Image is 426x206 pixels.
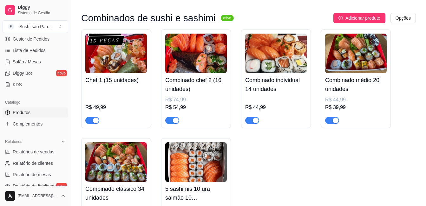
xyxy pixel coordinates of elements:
h4: Combinado médio 20 unidades [325,76,387,93]
span: Opções [396,15,411,22]
div: R$ 44,99 [245,104,307,111]
div: R$ 54,99 [165,104,227,111]
a: Relatório de mesas [3,170,68,180]
a: Gestor de Pedidos [3,34,68,44]
div: R$ 39,99 [325,104,387,111]
h4: Combinado chef 2 (16 unidades) [165,76,227,93]
img: product-image [165,34,227,73]
span: plus-circle [338,16,343,20]
a: Relatórios de vendas [3,147,68,157]
button: Opções [390,13,416,23]
h4: Combinado individual 14 unidades [245,76,307,93]
img: product-image [325,34,387,73]
a: Relatório de clientes [3,158,68,168]
a: Lista de Pedidos [3,45,68,55]
a: KDS [3,80,68,90]
span: Salão / Mesas [13,59,41,65]
img: product-image [85,34,147,73]
span: Relatórios [5,139,22,144]
a: Complementos [3,119,68,129]
span: Relatório de mesas [13,171,51,178]
h4: Combinado clássico 34 unidades [85,184,147,202]
span: Lista de Pedidos [13,47,46,54]
h4: Chef 1 (15 unidades) [85,76,147,85]
span: Relatório de fidelidade [13,183,57,189]
a: Produtos [3,107,68,118]
h3: Combinados de sushi e sashimi [81,14,216,22]
div: Sushi são Pau ... [19,23,52,30]
span: Sistema de Gestão [18,10,66,16]
span: Complementos [13,121,43,127]
button: Adicionar produto [333,13,385,23]
a: Relatório de fidelidadenovo [3,181,68,191]
img: product-image [245,34,307,73]
span: S [8,23,14,30]
span: Produtos [13,109,30,116]
h4: 5 sashimis 10 ura salmão 10 [PERSON_NAME] 5 niguiri [165,184,227,202]
a: Salão / Mesas [3,57,68,67]
a: Diggy Botnovo [3,68,68,78]
span: Diggy [18,5,66,10]
div: R$ 49,99 [85,104,147,111]
div: R$ 74,99 [165,96,227,104]
span: Gestor de Pedidos [13,36,49,42]
span: Relatórios de vendas [13,149,55,155]
span: KDS [13,81,22,88]
div: Catálogo [3,97,68,107]
span: Adicionar produto [345,15,380,22]
div: R$ 44,99 [325,96,387,104]
sup: ativa [221,15,234,21]
span: Relatório de clientes [13,160,53,166]
span: Diggy Bot [13,70,32,76]
img: product-image [165,142,227,182]
span: [EMAIL_ADDRESS][DOMAIN_NAME] [18,193,58,198]
img: product-image [85,142,147,182]
button: [EMAIL_ADDRESS][DOMAIN_NAME] [3,188,68,203]
a: DiggySistema de Gestão [3,3,68,18]
button: Select a team [3,20,68,33]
